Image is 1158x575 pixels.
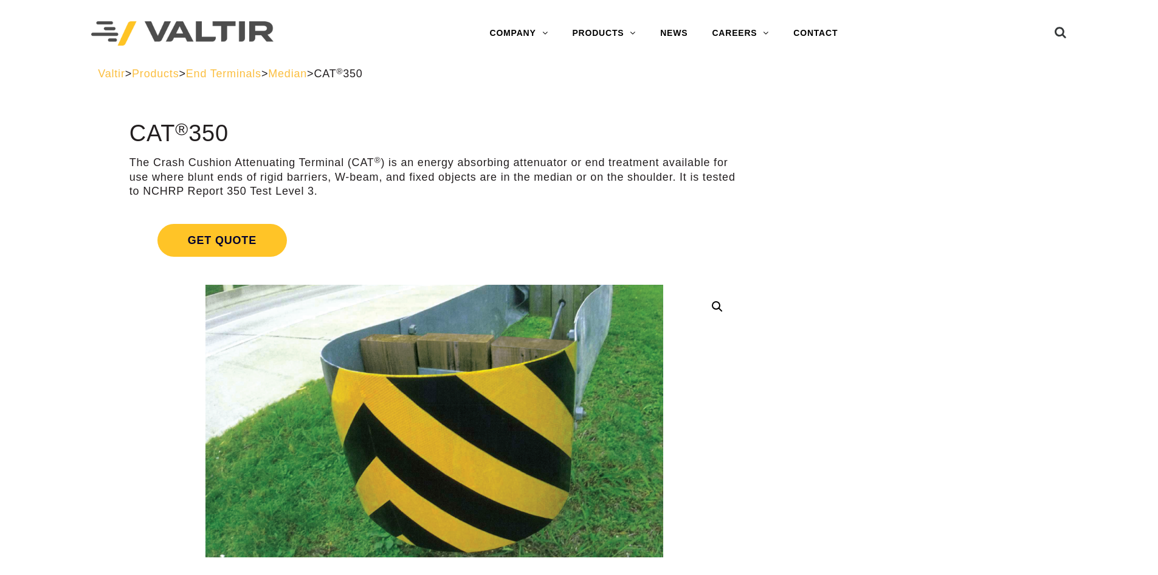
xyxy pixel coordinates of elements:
a: Products [132,68,179,80]
p: The Crash Cushion Attenuating Terminal (CAT ) is an energy absorbing attenuator or end treatment ... [129,156,739,198]
div: > > > > [98,67,1060,81]
a: COMPANY [477,21,560,46]
a: Median [268,68,307,80]
h1: CAT 350 [129,121,739,147]
a: CONTACT [781,21,850,46]
a: Valtir [98,68,125,80]
a: Get Quote [129,209,739,271]
sup: ® [374,156,381,165]
a: PRODUCTS [560,21,648,46]
span: CAT 350 [314,68,362,80]
span: Get Quote [157,224,287,257]
a: End Terminals [186,68,261,80]
sup: ® [175,119,188,139]
a: NEWS [648,21,700,46]
sup: ® [336,67,343,76]
a: CAREERS [700,21,781,46]
img: Valtir [91,21,274,46]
